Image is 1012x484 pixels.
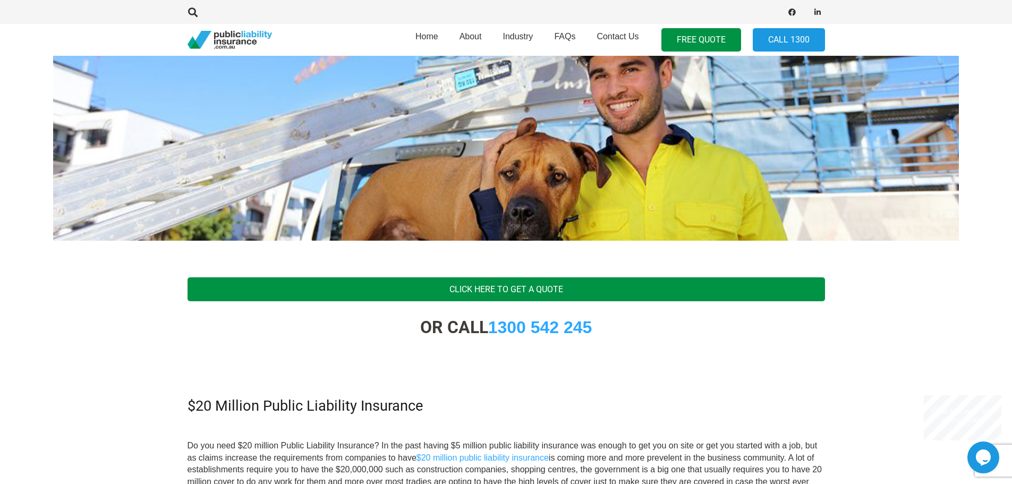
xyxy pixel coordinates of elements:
[415,32,438,41] span: Home
[967,441,1001,473] iframe: chat widget
[449,21,492,59] a: About
[753,28,825,52] a: Call 1300
[543,21,586,59] a: FAQs
[488,318,592,337] a: 1300 542 245
[405,21,449,59] a: Home
[924,395,1001,440] iframe: chat widget
[460,32,482,41] span: About
[183,7,204,17] a: Search
[810,5,825,20] a: LinkedIn
[492,21,543,59] a: Industry
[586,21,649,59] a: Contact Us
[188,277,825,301] a: Click Here To Get A Quote
[188,31,272,49] a: pli_logotransparent
[53,28,959,241] img: Australian Public Liability Insurance
[420,317,592,337] strong: OR CALL
[785,5,800,20] a: Facebook
[661,28,741,52] a: FREE QUOTE
[188,397,825,415] h3: $20 Million Public Liability Insurance
[503,32,533,41] span: Industry
[597,32,639,41] span: Contact Us
[416,453,549,462] a: $20 million public liability insurance
[554,32,575,41] span: FAQs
